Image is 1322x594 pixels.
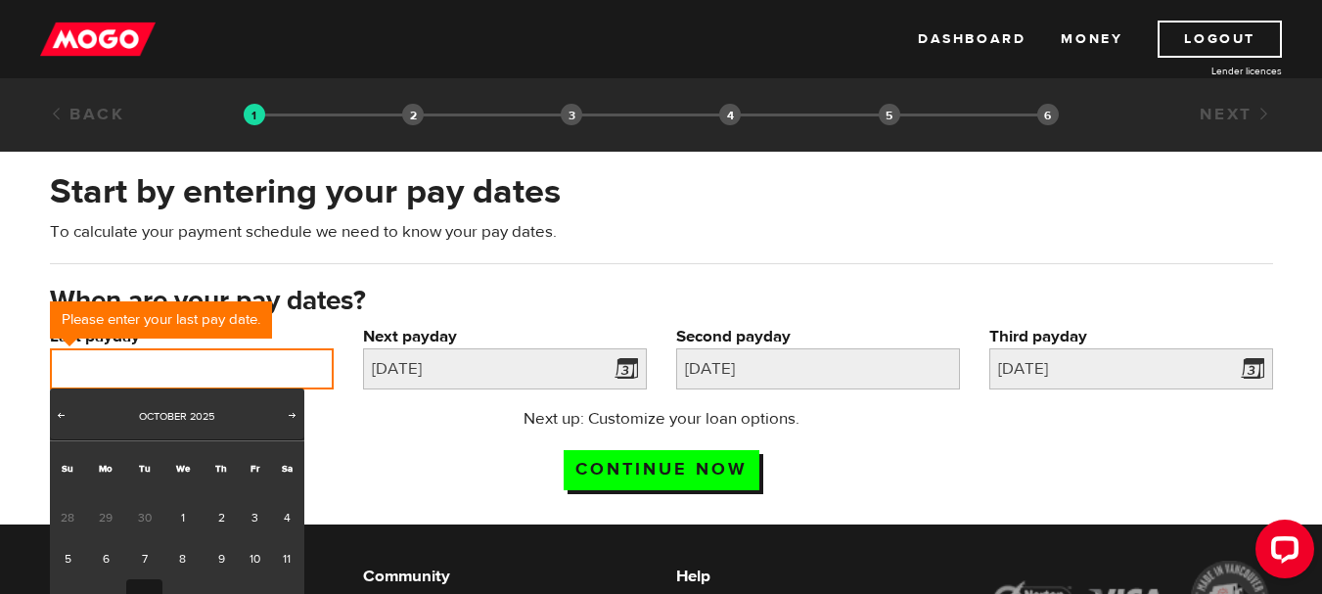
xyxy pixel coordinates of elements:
[50,171,1273,212] h2: Start by entering your pay dates
[53,407,68,423] span: Prev
[282,462,293,475] span: Saturday
[676,565,960,588] h6: Help
[126,538,162,579] a: 7
[139,409,187,424] span: October
[50,538,86,579] a: 5
[126,497,162,538] span: 30
[240,497,270,538] a: 3
[240,538,270,579] a: 10
[162,497,203,538] a: 1
[86,497,126,538] span: 29
[52,407,71,427] a: Prev
[467,407,855,431] p: Next up: Customize your loan options.
[676,325,960,348] label: Second payday
[50,220,1273,244] p: To calculate your payment schedule we need to know your pay dates.
[99,462,113,475] span: Monday
[62,462,73,475] span: Sunday
[203,538,239,579] a: 9
[270,538,304,579] a: 11
[918,21,1026,58] a: Dashboard
[176,462,190,475] span: Wednesday
[363,325,647,348] label: Next payday
[244,104,265,125] img: transparent-188c492fd9eaac0f573672f40bb141c2.gif
[50,104,125,125] a: Back
[1061,21,1122,58] a: Money
[1200,104,1272,125] a: Next
[283,407,302,427] a: Next
[1158,21,1282,58] a: Logout
[86,538,126,579] a: 6
[270,497,304,538] a: 4
[1135,64,1282,78] a: Lender licences
[203,497,239,538] a: 2
[190,409,214,424] span: 2025
[162,538,203,579] a: 8
[1240,512,1322,594] iframe: LiveChat chat widget
[363,565,647,588] h6: Community
[215,462,227,475] span: Thursday
[989,325,1273,348] label: Third payday
[50,286,1273,317] h3: When are your pay dates?
[50,301,272,339] div: Please enter your last pay date.
[50,497,86,538] span: 28
[285,407,300,423] span: Next
[564,450,759,490] input: Continue now
[251,462,259,475] span: Friday
[40,21,156,58] img: mogo_logo-11ee424be714fa7cbb0f0f49df9e16ec.png
[139,462,151,475] span: Tuesday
